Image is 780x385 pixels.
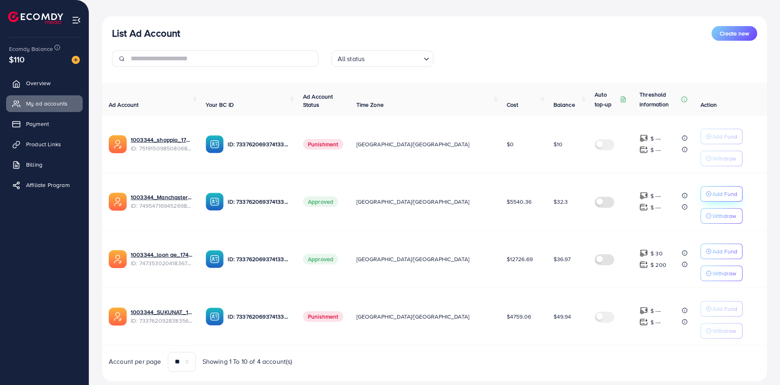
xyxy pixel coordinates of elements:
span: Ad Account Status [303,92,333,109]
img: top-up amount [639,191,648,200]
span: Punishment [303,139,343,150]
button: Add Fund [701,244,743,259]
span: [GEOGRAPHIC_DATA]/[GEOGRAPHIC_DATA] [356,140,470,148]
span: Affiliate Program [26,181,70,189]
span: All status [336,53,367,65]
a: Billing [6,156,83,173]
p: Add Fund [712,304,737,314]
p: ID: 7337620693741338625 [228,312,290,321]
p: Add Fund [712,246,737,256]
p: $ 30 [650,249,663,258]
p: Withdraw [712,268,736,278]
span: $10 [554,140,562,148]
h3: List Ad Account [112,27,180,39]
img: ic-ads-acc.e4c84228.svg [109,308,127,326]
p: $ --- [650,134,661,143]
img: top-up amount [639,306,648,315]
button: Create new [712,26,757,41]
span: ID: 7337620928383565826 [131,317,193,325]
span: ID: 7519150985080684551 [131,144,193,152]
div: <span class='underline'>1003344_shoppio_1750688962312</span></br>7519150985080684551 [131,136,193,152]
div: Search for option [332,51,433,67]
span: Create new [720,29,749,37]
span: Cost [507,101,519,109]
img: ic-ba-acc.ded83a64.svg [206,135,224,153]
span: $36.97 [554,255,571,263]
img: top-up amount [639,145,648,154]
p: $ --- [650,202,661,212]
span: Approved [303,254,338,264]
p: $ --- [650,145,661,155]
span: Payment [26,120,49,128]
img: ic-ba-acc.ded83a64.svg [206,308,224,326]
a: Overview [6,75,83,91]
p: Add Fund [712,189,737,199]
a: 1003344_loon ae_1740066863007 [131,251,193,259]
button: Withdraw [701,208,743,224]
span: $4759.06 [507,312,531,321]
img: ic-ba-acc.ded83a64.svg [206,250,224,268]
p: Withdraw [712,326,736,336]
span: Ecomdy Balance [9,45,53,53]
p: $ --- [650,306,661,316]
span: [GEOGRAPHIC_DATA]/[GEOGRAPHIC_DATA] [356,198,470,206]
img: image [72,56,80,64]
iframe: Chat [745,348,774,379]
span: $49.94 [554,312,571,321]
p: Withdraw [712,211,736,221]
p: $ --- [650,317,661,327]
span: Account per page [109,357,161,366]
span: Your BC ID [206,101,234,109]
span: Ad Account [109,101,139,109]
span: $32.3 [554,198,568,206]
button: Withdraw [701,266,743,281]
img: top-up amount [639,134,648,143]
a: Product Links [6,136,83,152]
a: 1003344_SUKUNAT_1708423019062 [131,308,193,316]
p: Auto top-up [595,90,618,109]
p: ID: 7337620693741338625 [228,139,290,149]
p: Add Fund [712,132,737,141]
span: Billing [26,161,42,169]
div: <span class='underline'>1003344_loon ae_1740066863007</span></br>7473530204183674896 [131,251,193,267]
input: Search for option [367,51,420,65]
span: Balance [554,101,575,109]
div: <span class='underline'>1003344_SUKUNAT_1708423019062</span></br>7337620928383565826 [131,308,193,325]
img: ic-ads-acc.e4c84228.svg [109,193,127,211]
img: top-up amount [639,203,648,211]
button: Withdraw [701,323,743,339]
p: Threshold information [639,90,679,109]
a: logo [8,11,63,24]
p: ID: 7337620693741338625 [228,254,290,264]
div: <span class='underline'>1003344_Manchaster_1745175503024</span></br>7495471694526988304 [131,193,193,210]
span: Overview [26,79,51,87]
button: Withdraw [701,151,743,166]
button: Add Fund [701,186,743,202]
p: Withdraw [712,154,736,163]
img: menu [72,15,81,25]
span: Punishment [303,311,343,322]
img: top-up amount [639,318,648,326]
a: My ad accounts [6,95,83,112]
span: $110 [9,53,25,65]
a: 1003344_Manchaster_1745175503024 [131,193,193,201]
span: My ad accounts [26,99,68,108]
img: top-up amount [639,249,648,257]
a: Payment [6,116,83,132]
span: [GEOGRAPHIC_DATA]/[GEOGRAPHIC_DATA] [356,312,470,321]
span: Action [701,101,717,109]
img: ic-ads-acc.e4c84228.svg [109,250,127,268]
span: $0 [507,140,514,148]
button: Add Fund [701,129,743,144]
p: $ --- [650,191,661,201]
span: Time Zone [356,101,384,109]
span: Showing 1 To 10 of 4 account(s) [202,357,292,366]
span: Product Links [26,140,61,148]
p: ID: 7337620693741338625 [228,197,290,207]
a: Affiliate Program [6,177,83,193]
span: [GEOGRAPHIC_DATA]/[GEOGRAPHIC_DATA] [356,255,470,263]
span: ID: 7495471694526988304 [131,202,193,210]
span: $5540.36 [507,198,532,206]
img: ic-ads-acc.e4c84228.svg [109,135,127,153]
span: $12726.69 [507,255,533,263]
